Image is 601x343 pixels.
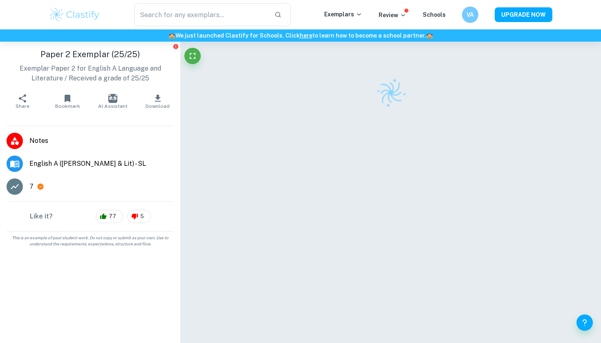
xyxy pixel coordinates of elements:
[108,94,117,103] img: AI Assistant
[98,103,128,109] span: AI Assistant
[324,10,362,19] p: Exemplars
[168,32,175,39] span: 🏫
[104,212,121,220] span: 77
[423,11,446,18] a: Schools
[30,212,53,221] h6: Like it?
[45,90,90,113] button: Bookmark
[136,212,148,220] span: 5
[173,43,179,49] button: Report issue
[134,3,268,26] input: Search for any exemplars...
[29,159,174,169] span: English A ([PERSON_NAME] & Lit) - SL
[466,10,475,19] h6: VA
[29,182,34,192] p: 7
[29,136,174,146] span: Notes
[55,103,80,109] span: Bookmark
[49,7,101,23] img: Clastify logo
[495,7,552,22] button: UPGRADE NOW
[426,32,433,39] span: 🏫
[300,32,312,39] a: here
[379,11,406,20] p: Review
[3,235,177,247] span: This is an example of past student work. Do not copy or submit as your own. Use to understand the...
[7,64,174,83] p: Exemplar Paper 2 for English A Language and Literature / Received a grade of 25/25
[7,48,174,60] h1: Paper 2 Exemplar (25/25)
[16,103,29,109] span: Share
[90,90,135,113] button: AI Assistant
[146,103,170,109] span: Download
[135,90,180,113] button: Download
[371,73,410,112] img: Clastify logo
[184,48,201,64] button: Fullscreen
[576,314,593,331] button: Help and Feedback
[2,31,599,40] h6: We just launched Clastify for Schools. Click to learn how to become a school partner.
[462,7,478,23] button: VA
